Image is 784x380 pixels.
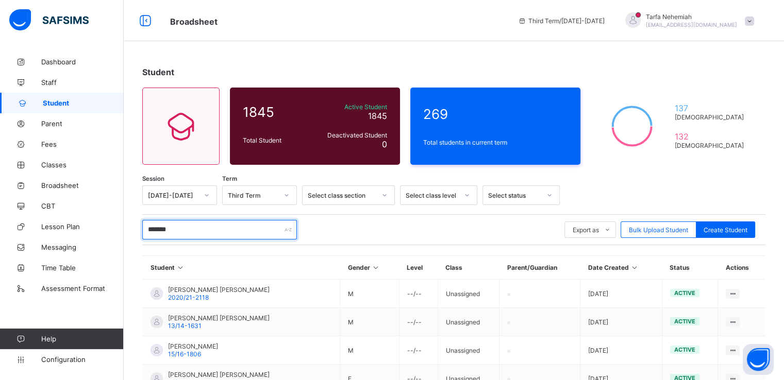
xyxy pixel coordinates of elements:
[499,256,580,280] th: Parent/Guardian
[41,222,124,231] span: Lesson Plan
[423,106,568,122] span: 269
[222,175,237,182] span: Term
[630,264,639,271] i: Sort in Ascending Order
[228,192,278,199] div: Third Term
[168,293,209,301] span: 2020/21-2118
[580,308,662,336] td: [DATE]
[41,284,124,292] span: Assessment Format
[143,256,340,280] th: Student
[423,139,568,146] span: Total students in current term
[399,280,438,308] td: --/--
[243,104,309,120] span: 1845
[674,131,748,142] span: 132
[646,13,737,21] span: Tarfa Nehemiah
[142,67,174,77] span: Student
[382,139,387,149] span: 0
[168,371,270,378] span: [PERSON_NAME] [PERSON_NAME]
[674,113,748,121] span: [DEMOGRAPHIC_DATA]
[674,289,695,297] span: active
[406,192,458,199] div: Select class level
[9,9,89,31] img: safsims
[240,134,311,147] div: Total Student
[340,336,399,365] td: M
[41,202,124,210] span: CBT
[646,22,737,28] span: [EMAIL_ADDRESS][DOMAIN_NAME]
[41,119,124,128] span: Parent
[399,336,438,365] td: --/--
[41,355,123,364] span: Configuration
[168,342,218,350] span: [PERSON_NAME]
[43,99,124,107] span: Student
[168,286,270,293] span: [PERSON_NAME] [PERSON_NAME]
[168,322,202,330] span: 13/14-1631
[372,264,380,271] i: Sort in Ascending Order
[438,308,499,336] td: Unassigned
[170,16,218,27] span: Broadsheet
[41,161,124,169] span: Classes
[518,17,605,25] span: session/term information
[580,336,662,365] td: [DATE]
[41,335,123,343] span: Help
[615,12,759,29] div: TarfaNehemiah
[399,308,438,336] td: --/--
[148,192,198,199] div: [DATE]-[DATE]
[41,264,124,272] span: Time Table
[41,243,124,251] span: Messaging
[704,226,747,234] span: Create Student
[340,280,399,308] td: M
[674,142,748,149] span: [DEMOGRAPHIC_DATA]
[314,103,387,111] span: Active Student
[674,318,695,325] span: active
[438,336,499,365] td: Unassigned
[41,78,124,87] span: Staff
[399,256,438,280] th: Level
[168,350,201,358] span: 15/16-1806
[573,226,599,234] span: Export as
[340,256,399,280] th: Gender
[314,131,387,139] span: Deactivated Student
[629,226,688,234] span: Bulk Upload Student
[662,256,718,280] th: Status
[674,346,695,353] span: active
[308,192,376,199] div: Select class section
[718,256,765,280] th: Actions
[340,308,399,336] td: M
[438,280,499,308] td: Unassigned
[368,111,387,121] span: 1845
[580,256,662,280] th: Date Created
[438,256,499,280] th: Class
[41,58,124,66] span: Dashboard
[176,264,185,271] i: Sort in Ascending Order
[674,103,748,113] span: 137
[743,344,774,375] button: Open asap
[142,175,164,182] span: Session
[488,192,541,199] div: Select status
[580,280,662,308] td: [DATE]
[41,140,124,148] span: Fees
[41,181,124,189] span: Broadsheet
[168,314,270,322] span: [PERSON_NAME] [PERSON_NAME]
